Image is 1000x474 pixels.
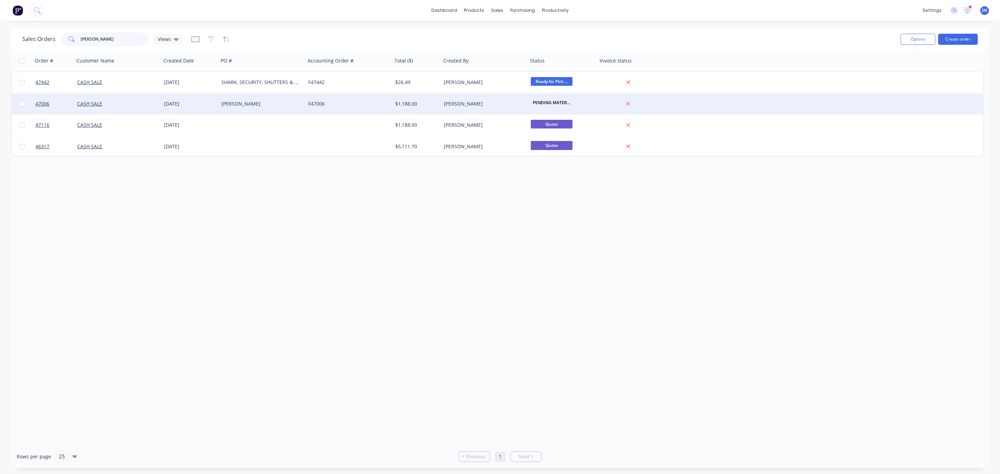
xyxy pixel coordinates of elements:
[919,5,945,16] div: settings
[221,79,299,86] div: SHARK, SECURITY, SHUTTERS & BLINDS
[395,122,436,128] div: $1,188.00
[530,57,545,64] div: Status
[395,79,436,86] div: $26.49
[13,5,23,16] img: Factory
[488,5,507,16] div: sales
[466,453,486,460] span: Previous
[531,141,572,150] span: Quote
[538,5,572,16] div: productivity
[221,100,299,107] div: [PERSON_NAME]
[443,57,469,64] div: Created By
[77,79,102,85] a: CASH SALE
[600,57,632,64] div: Invoice status
[308,100,385,107] div: F47006
[77,122,102,128] a: CASH SALE
[982,7,987,14] span: JM
[164,79,216,86] div: [DATE]
[35,122,49,128] span: 47116
[158,35,171,43] span: Views
[507,5,538,16] div: purchasing
[164,100,216,107] div: [DATE]
[444,143,521,150] div: [PERSON_NAME]
[428,5,461,16] a: dashboard
[519,453,529,460] span: Next
[81,32,148,46] input: Search...
[164,122,216,128] div: [DATE]
[308,57,353,64] div: Accounting Order #
[17,453,51,460] span: Rows per page
[395,143,436,150] div: $5,111.70
[531,77,572,86] span: Ready for Pick ...
[76,57,114,64] div: Customer Name
[495,451,505,462] a: Page 1 is your current page
[35,57,53,64] div: Order #
[938,34,978,45] button: Create order
[459,453,490,460] a: Previous page
[77,100,102,107] a: CASH SALE
[35,93,77,114] a: 47006
[35,143,49,150] span: 46317
[163,57,194,64] div: Created Date
[444,79,521,86] div: [PERSON_NAME]
[395,100,436,107] div: $1,188.00
[395,57,413,64] div: Total ($)
[221,57,232,64] div: PO #
[456,451,544,462] ul: Pagination
[531,120,572,128] span: Quote
[35,136,77,157] a: 46317
[531,98,572,107] span: PENDING MATERIA...
[35,115,77,135] a: 47116
[901,34,935,45] button: Options
[308,79,385,86] div: F47442
[461,5,488,16] div: products
[444,122,521,128] div: [PERSON_NAME]
[22,36,56,42] h1: Sales Orders
[77,143,102,150] a: CASH SALE
[35,72,77,93] a: 47442
[164,143,216,150] div: [DATE]
[444,100,521,107] div: [PERSON_NAME]
[35,100,49,107] span: 47006
[511,453,541,460] a: Next page
[35,79,49,86] span: 47442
